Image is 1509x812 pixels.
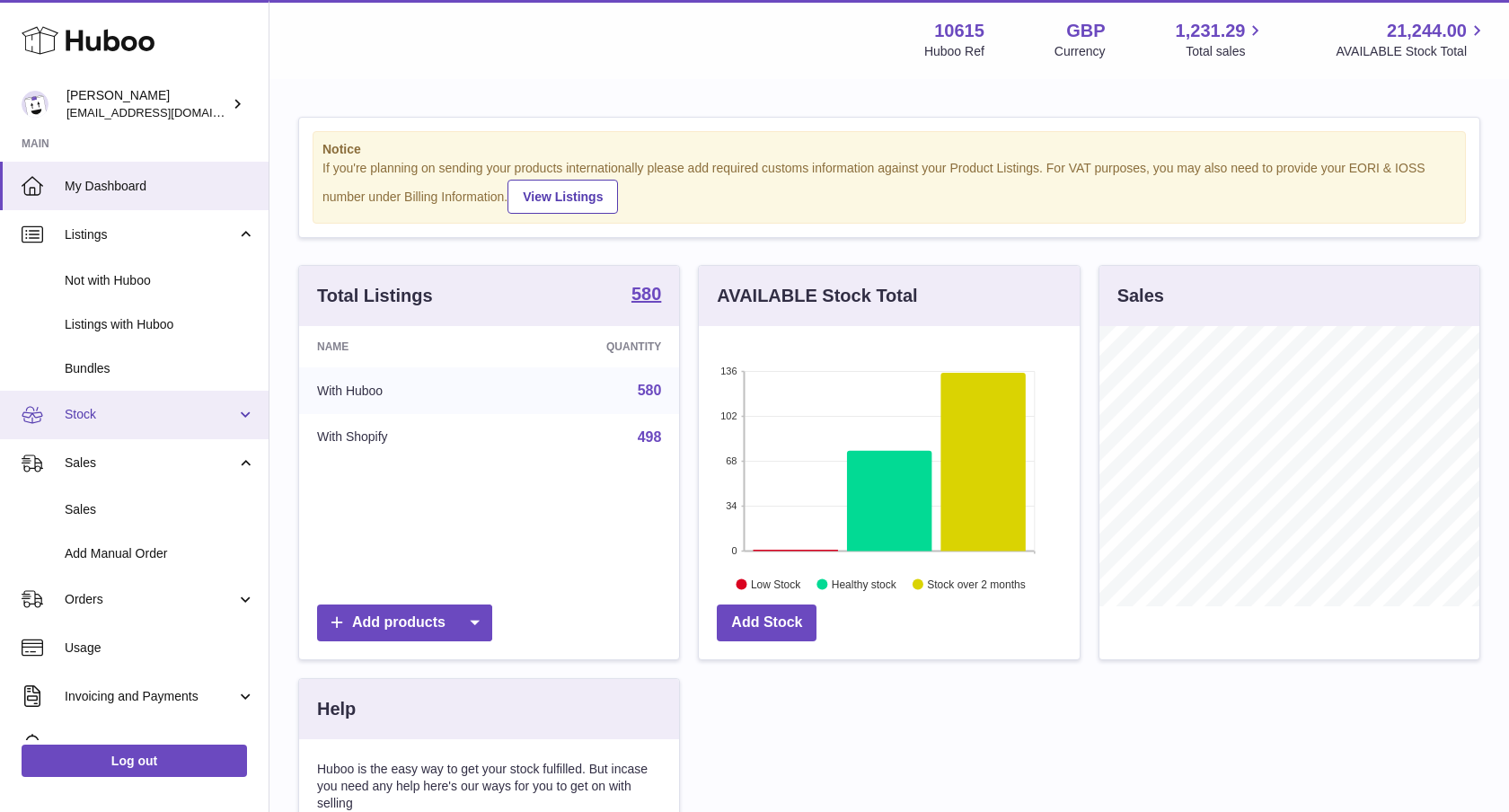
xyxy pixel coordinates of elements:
[65,640,255,657] span: Usage
[1176,19,1266,60] a: 1,231.29 Total sales
[631,285,661,303] strong: 580
[66,87,228,121] div: [PERSON_NAME]
[299,367,504,414] td: With Huboo
[727,500,737,511] text: 34
[1176,19,1246,43] span: 1,231.29
[504,326,679,367] th: Quantity
[1055,43,1106,60] div: Currency
[65,455,236,472] span: Sales
[751,578,801,590] text: Low Stock
[65,360,255,377] span: Bundles
[65,737,255,754] span: Cases
[65,316,255,333] span: Listings with Huboo
[65,406,236,423] span: Stock
[732,545,737,556] text: 0
[717,605,816,641] a: Add Stock
[638,429,662,445] a: 498
[66,105,264,119] span: [EMAIL_ADDRESS][DOMAIN_NAME]
[22,745,247,777] a: Log out
[934,19,984,43] strong: 10615
[727,455,737,466] text: 68
[717,284,917,308] h3: AVAILABLE Stock Total
[1066,19,1105,43] strong: GBP
[65,501,255,518] span: Sales
[507,180,618,214] a: View Listings
[924,43,984,60] div: Huboo Ref
[1186,43,1266,60] span: Total sales
[317,697,356,721] h3: Help
[317,284,433,308] h3: Total Listings
[299,414,504,461] td: With Shopify
[638,383,662,398] a: 580
[1117,284,1164,308] h3: Sales
[317,761,661,812] p: Huboo is the easy way to get your stock fulfilled. But incase you need any help here's our ways f...
[65,591,236,608] span: Orders
[299,326,504,367] th: Name
[65,226,236,243] span: Listings
[65,545,255,562] span: Add Manual Order
[65,178,255,195] span: My Dashboard
[1387,19,1467,43] span: 21,244.00
[317,605,492,641] a: Add products
[720,410,737,421] text: 102
[65,272,255,289] span: Not with Huboo
[22,91,49,118] img: fulfillment@fable.com
[631,285,661,306] a: 580
[65,688,236,705] span: Invoicing and Payments
[322,141,1456,158] strong: Notice
[832,578,897,590] text: Healthy stock
[1336,19,1487,60] a: 21,244.00 AVAILABLE Stock Total
[720,366,737,376] text: 136
[928,578,1026,590] text: Stock over 2 months
[1336,43,1487,60] span: AVAILABLE Stock Total
[322,160,1456,214] div: If you're planning on sending your products internationally please add required customs informati...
